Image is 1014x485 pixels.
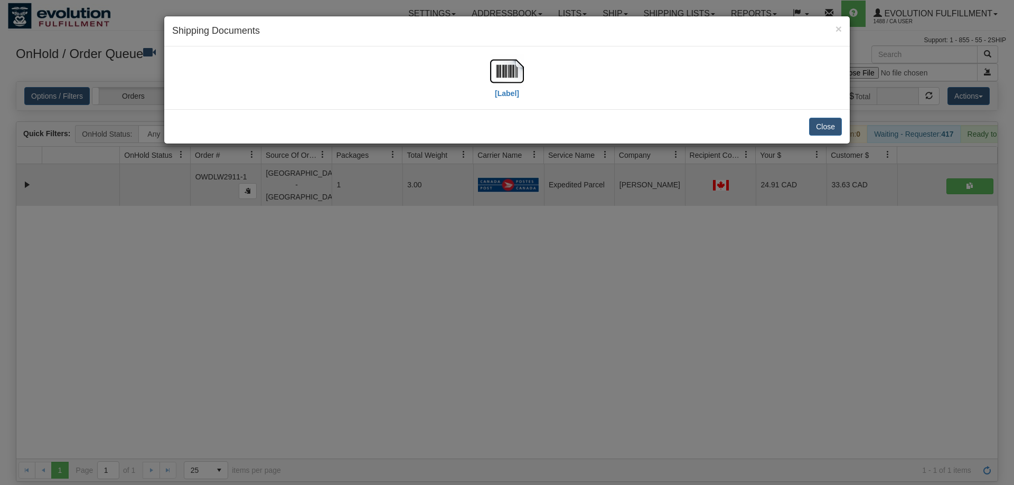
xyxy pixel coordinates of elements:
[835,23,842,35] span: ×
[495,88,519,99] label: [Label]
[172,24,842,38] h4: Shipping Documents
[490,54,524,88] img: barcode.jpg
[809,118,842,136] button: Close
[490,66,524,97] a: [Label]
[835,23,842,34] button: Close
